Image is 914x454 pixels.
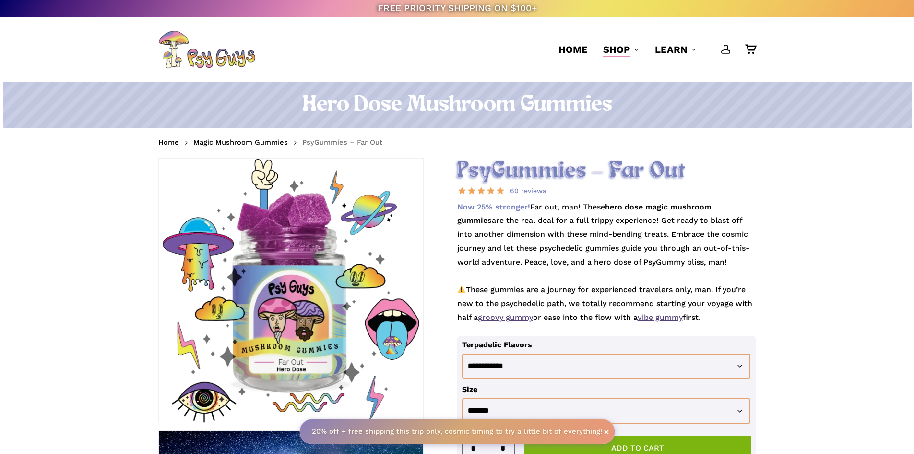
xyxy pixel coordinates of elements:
[457,200,756,336] p: Far out, man! These are the real deal for a full trippy experience! Get ready to blast off into a...
[638,313,683,322] a: vibe gummy
[551,17,756,82] nav: Main Menu
[457,202,530,211] strong: Now 25% stronger!
[458,285,465,293] img: ⚠️
[603,43,640,56] a: Shop
[193,137,288,147] a: Magic Mushroom Gummies
[462,340,532,349] label: Terpadelic Flavors
[558,43,588,56] a: Home
[655,43,697,56] a: Learn
[158,30,255,69] img: PsyGuys
[745,44,756,55] a: Cart
[457,158,756,184] h2: PsyGummies – Far Out
[312,425,602,433] strong: 20% off + free shipping this trip only, cosmic timing to try a little bit of everything!
[302,138,382,147] span: PsyGummies – Far Out
[158,92,756,119] h1: Hero Dose Mushroom Gummies
[478,313,533,322] a: groovy gummy
[462,385,477,394] label: Size
[603,44,630,55] span: Shop
[158,137,179,147] a: Home
[655,44,688,55] span: Learn
[604,425,609,434] span: ×
[558,44,588,55] span: Home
